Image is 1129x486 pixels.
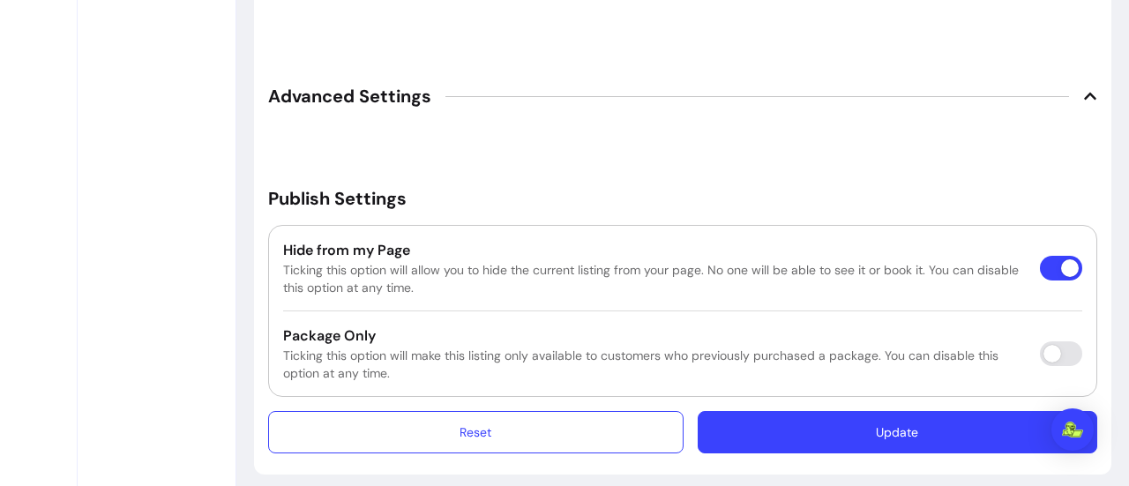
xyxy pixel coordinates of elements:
[283,347,1026,382] p: Ticking this option will make this listing only available to customers who previously purchased a...
[268,84,431,108] span: Advanced Settings
[283,325,1026,347] p: Package Only
[268,186,1097,211] h5: Publish Settings
[283,261,1026,296] p: Ticking this option will allow you to hide the current listing from your page. No one will be abl...
[268,411,684,453] button: Reset
[698,411,1097,453] button: Update
[1051,408,1094,451] div: Open Intercom Messenger
[283,240,1026,261] p: Hide from my Page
